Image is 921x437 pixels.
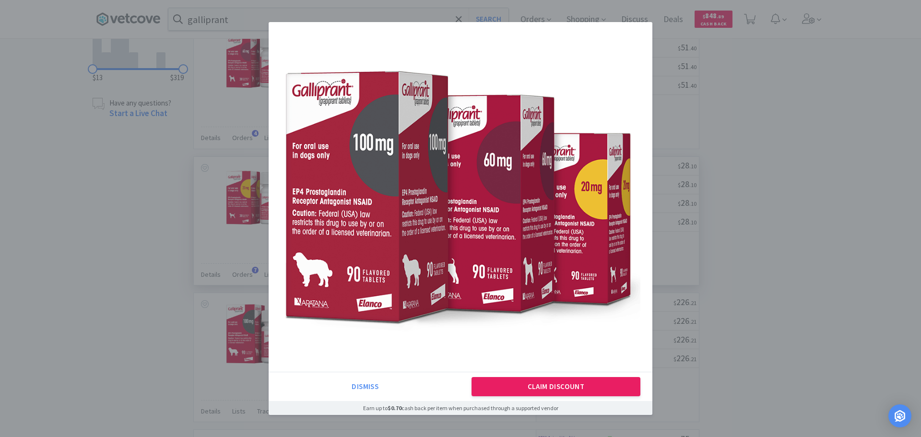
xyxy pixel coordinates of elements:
[281,12,640,372] img: creative_image
[281,377,450,396] button: Dismiss
[888,404,911,427] div: Open Intercom Messenger
[388,404,401,412] span: $0.70
[472,377,641,396] button: Claim Discount
[269,401,652,415] div: Earn up to cash back per item when purchased through a supported vendor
